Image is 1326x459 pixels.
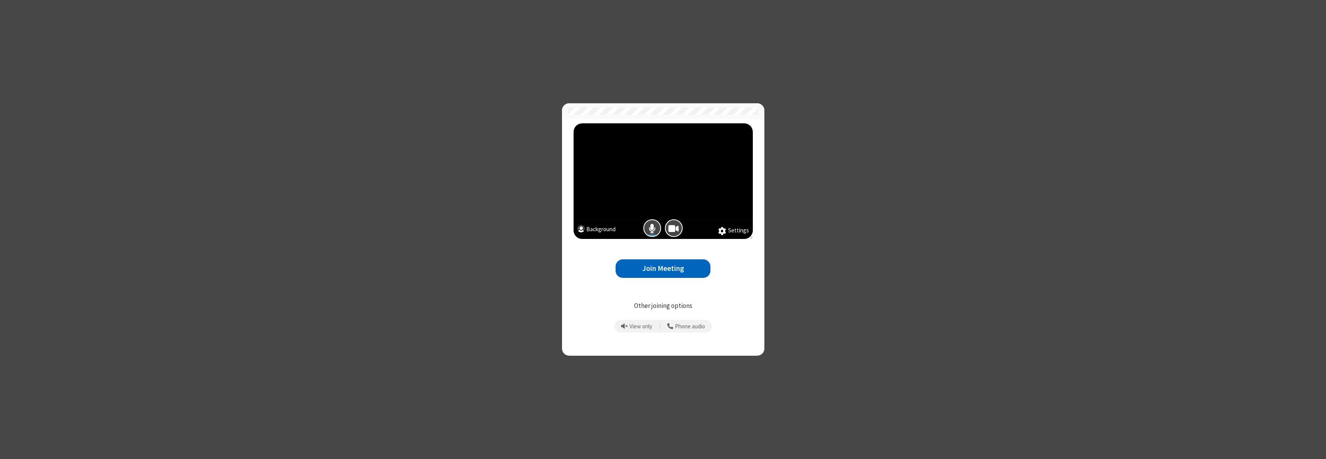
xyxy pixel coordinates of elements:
[618,320,655,333] button: Prevent echo when there is already an active mic and speaker in the room.
[577,225,616,235] button: Background
[718,226,749,235] button: Settings
[675,323,705,330] span: Phone audio
[665,219,683,237] button: Camera is on
[659,321,661,332] span: |
[665,320,708,333] button: Use your phone for mic and speaker while you view the meeting on this device.
[616,259,710,278] button: Join Meeting
[643,219,661,237] button: Mic is on
[629,323,652,330] span: View only
[574,301,753,311] p: Other joining options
